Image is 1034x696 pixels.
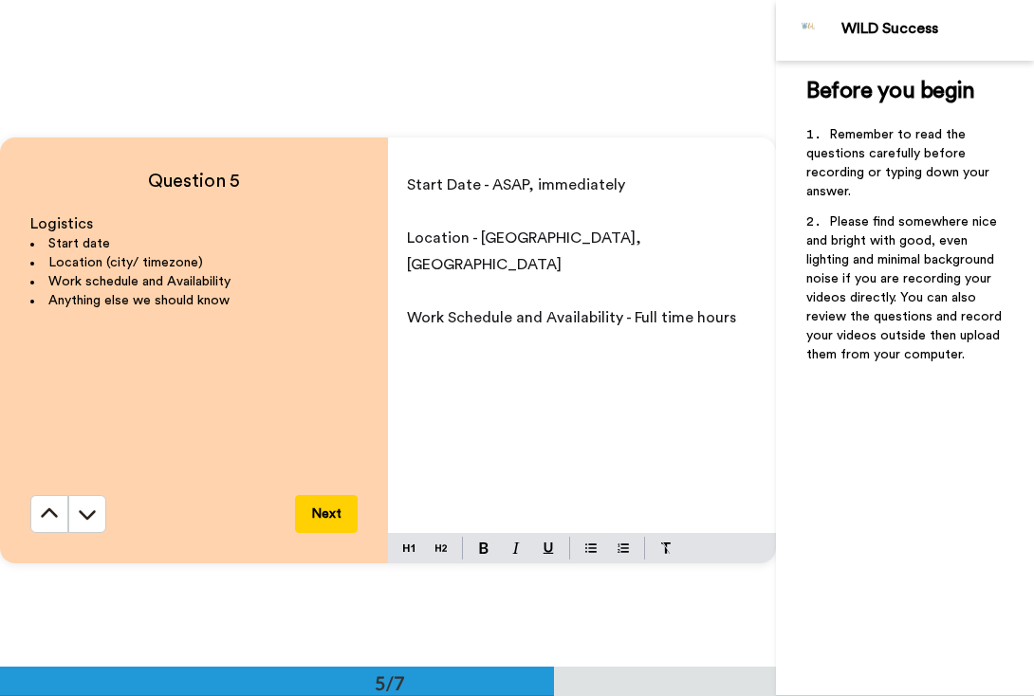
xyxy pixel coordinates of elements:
span: Remember to read the questions carefully before recording or typing down your answer. [806,128,993,198]
img: italic-mark.svg [512,542,520,554]
span: Start Date - ASAP, immediately [407,177,625,192]
img: heading-two-block.svg [435,540,447,556]
span: Logistics [30,216,93,231]
button: Next [295,495,358,533]
div: WILD Success [841,20,1033,38]
span: Location (city/ timezone) [48,256,203,269]
span: Before you begin [806,80,974,102]
h4: Question 5 [30,168,358,194]
span: Anything else we should know [48,294,230,307]
img: Profile Image [786,8,832,53]
span: Work schedule and Availability [48,275,231,288]
img: numbered-block.svg [618,540,629,556]
img: clear-format.svg [660,542,672,554]
span: Location - [GEOGRAPHIC_DATA], [GEOGRAPHIC_DATA] [407,230,645,272]
span: Start date [48,237,110,250]
div: 5/7 [344,669,435,696]
img: underline-mark.svg [543,542,554,554]
img: heading-one-block.svg [403,540,415,556]
img: bold-mark.svg [479,542,489,554]
span: Work Schedule and Availability - Full time hours [407,310,736,325]
img: bulleted-block.svg [585,540,597,556]
span: Please find somewhere nice and bright with good, even lighting and minimal background noise if yo... [806,215,1006,361]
